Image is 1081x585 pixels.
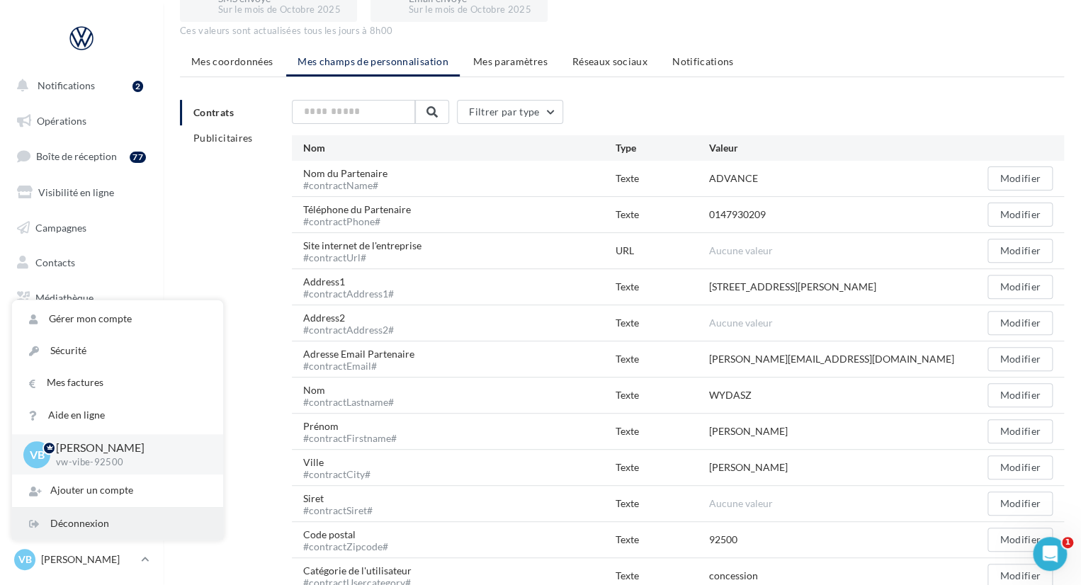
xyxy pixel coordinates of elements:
[9,106,154,136] a: Opérations
[218,4,346,16] div: Sur le mois de Octobre 2025
[132,81,143,92] div: 2
[1062,537,1073,548] span: 1
[409,4,536,16] div: Sur le mois de Octobre 2025
[303,203,422,227] div: Téléphone du Partenaire
[12,508,223,540] div: Déconnexion
[987,311,1053,335] button: Modifier
[616,171,709,186] div: Texte
[11,546,152,573] a: VB [PERSON_NAME]
[709,497,773,509] span: Aucune valeur
[130,152,146,163] div: 77
[9,213,154,243] a: Campagnes
[12,399,223,431] a: Aide en ligne
[303,492,384,516] div: Siret
[56,456,200,469] p: vw-vibe-92500
[709,208,766,222] div: 0147930209
[303,528,400,552] div: Code postal
[303,253,421,263] div: #contractUrl#
[616,280,709,294] div: Texte
[303,289,394,299] div: #contractAddress1#
[987,203,1053,227] button: Modifier
[18,552,32,567] span: VB
[9,283,154,313] a: Médiathèque
[9,141,154,171] a: Boîte de réception77
[709,424,788,438] div: [PERSON_NAME]
[37,115,86,127] span: Opérations
[709,533,737,547] div: 92500
[303,181,387,191] div: #contractName#
[12,475,223,506] div: Ajouter un compte
[303,419,408,443] div: Prénom
[987,275,1053,299] button: Modifier
[35,256,75,268] span: Contacts
[303,470,370,479] div: #contractCity#
[987,166,1053,191] button: Modifier
[987,239,1053,263] button: Modifier
[12,367,223,399] a: Mes factures
[30,446,45,462] span: VB
[709,352,954,366] div: [PERSON_NAME][EMAIL_ADDRESS][DOMAIN_NAME]
[12,335,223,367] a: Sécurité
[616,244,709,258] div: URL
[35,292,94,304] span: Médiathèque
[9,401,154,443] a: Campagnes DataOnDemand
[303,383,405,407] div: Nom
[1033,537,1067,571] iframe: Intercom live chat
[193,132,253,144] span: Publicitaires
[616,316,709,330] div: Texte
[303,141,616,155] div: Nom
[616,460,709,475] div: Texte
[303,325,394,335] div: #contractAddress2#
[38,79,95,91] span: Notifications
[987,455,1053,479] button: Modifier
[616,496,709,511] div: Texte
[303,166,399,191] div: Nom du Partenaire
[709,569,758,583] div: concession
[709,317,773,329] span: Aucune valeur
[572,55,647,67] span: Réseaux sociaux
[303,347,426,371] div: Adresse Email Partenaire
[9,71,149,101] button: Notifications 2
[987,528,1053,552] button: Modifier
[35,221,86,233] span: Campagnes
[303,542,388,552] div: #contractZipcode#
[473,55,548,67] span: Mes paramètres
[9,353,154,395] a: PLV et print personnalisable
[38,186,114,198] span: Visibilité en ligne
[303,433,397,443] div: #contractFirstname#
[709,141,959,155] div: Valeur
[616,388,709,402] div: Texte
[457,100,563,124] button: Filtrer par type
[303,275,405,299] div: Address1
[987,419,1053,443] button: Modifier
[303,361,414,371] div: #contractEmail#
[36,150,117,162] span: Boîte de réception
[987,347,1053,371] button: Modifier
[709,244,773,256] span: Aucune valeur
[709,388,752,402] div: WYDASZ
[616,141,709,155] div: Type
[616,533,709,547] div: Texte
[191,55,273,67] span: Mes coordonnées
[41,552,135,567] p: [PERSON_NAME]
[303,239,433,263] div: Site internet de l'entreprise
[9,178,154,208] a: Visibilité en ligne
[303,397,394,407] div: #contractLastname#
[987,383,1053,407] button: Modifier
[9,248,154,278] a: Contacts
[303,455,382,479] div: Ville
[303,217,411,227] div: #contractPhone#
[616,208,709,222] div: Texte
[303,311,405,335] div: Address2
[616,569,709,583] div: Texte
[180,25,1064,38] div: Ces valeurs sont actualisées tous les jours à 8h00
[616,424,709,438] div: Texte
[987,492,1053,516] button: Modifier
[709,171,758,186] div: ADVANCE
[672,55,734,67] span: Notifications
[56,440,200,456] p: [PERSON_NAME]
[12,303,223,335] a: Gérer mon compte
[9,319,154,348] a: Calendrier
[709,460,788,475] div: [PERSON_NAME]
[616,352,709,366] div: Texte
